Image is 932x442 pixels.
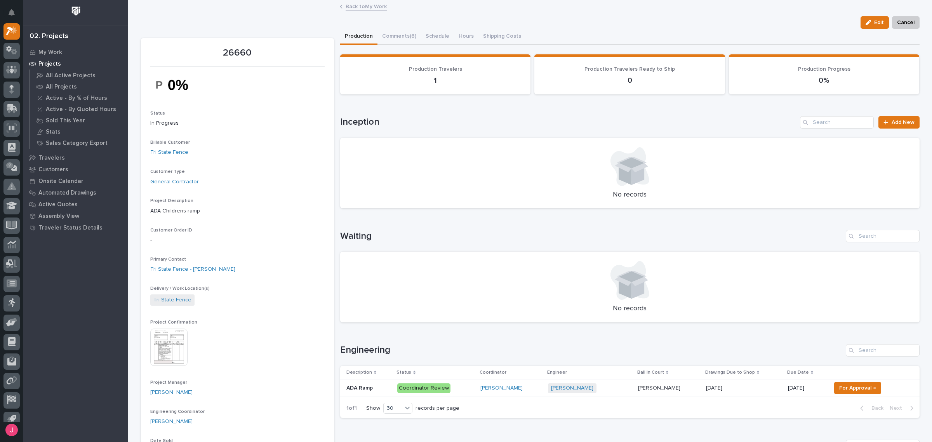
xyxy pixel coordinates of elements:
[150,178,199,186] a: General Contractor
[738,76,910,85] p: 0%
[366,405,380,412] p: Show
[46,117,85,124] p: Sold This Year
[38,155,65,162] p: Travelers
[46,72,96,79] p: All Active Projects
[10,9,20,22] div: Notifications
[150,320,197,325] span: Project Confirmation
[150,286,210,291] span: Delivery / Work Location(s)
[340,345,843,356] h1: Engineering
[23,187,128,198] a: Automated Drawings
[874,19,884,26] span: Edit
[480,385,523,392] a: [PERSON_NAME]
[23,175,128,187] a: Onsite Calendar
[150,257,186,262] span: Primary Contact
[150,380,187,385] span: Project Manager
[346,368,372,377] p: Description
[377,29,421,45] button: Comments (6)
[46,84,77,90] p: All Projects
[38,213,79,220] p: Assembly View
[705,368,755,377] p: Drawings Due to Shop
[23,164,128,175] a: Customers
[150,198,193,203] span: Project Description
[38,224,103,231] p: Traveler Status Details
[454,29,478,45] button: Hours
[30,70,128,81] a: All Active Projects
[800,116,874,129] div: Search
[3,422,20,438] button: users-avatar
[706,383,724,392] p: [DATE]
[892,16,920,29] button: Cancel
[38,166,68,173] p: Customers
[480,368,506,377] p: Coordinator
[38,190,96,197] p: Automated Drawings
[346,2,387,10] a: Back toMy Work
[30,115,128,126] a: Sold This Year
[861,16,889,29] button: Edit
[421,29,454,45] button: Schedule
[340,379,920,397] tr: ADA RampADA Ramp Coordinator Review[PERSON_NAME] [PERSON_NAME] [PERSON_NAME][PERSON_NAME] [DATE][...
[340,117,797,128] h1: Inception
[23,152,128,164] a: Travelers
[150,409,205,414] span: Engineering Coordinator
[23,58,128,70] a: Projects
[38,61,61,68] p: Projects
[839,383,876,393] span: For Approval →
[544,76,716,85] p: 0
[787,368,809,377] p: Due Date
[798,66,850,72] span: Production Progress
[150,148,188,157] a: Tri State Fence
[846,344,920,357] input: Search
[397,383,450,393] div: Coordinator Review
[584,66,675,72] span: Production Travelers Ready to Ship
[30,104,128,115] a: Active - By Quoted Hours
[46,140,108,147] p: Sales Category Export
[150,388,193,397] a: [PERSON_NAME]
[150,119,325,127] p: In Progress
[69,4,83,18] img: Workspace Logo
[150,228,192,233] span: Customer Order ID
[150,418,193,426] a: [PERSON_NAME]
[150,169,185,174] span: Customer Type
[384,404,402,412] div: 30
[638,383,682,392] p: [PERSON_NAME]
[834,382,881,394] button: For Approval →
[788,385,825,392] p: [DATE]
[551,385,593,392] a: [PERSON_NAME]
[30,126,128,137] a: Stats
[150,207,325,215] p: ADA Childrens ramp
[3,5,20,21] button: Notifications
[349,76,522,85] p: 1
[46,129,61,136] p: Stats
[23,210,128,222] a: Assembly View
[23,46,128,58] a: My Work
[340,231,843,242] h1: Waiting
[409,66,462,72] span: Production Travelers
[23,222,128,233] a: Traveler Status Details
[878,116,919,129] a: Add New
[854,405,887,412] button: Back
[346,383,374,392] p: ADA Ramp
[396,368,411,377] p: Status
[340,29,377,45] button: Production
[150,71,209,98] img: SQMkp9QFYMriaF2tCaKwFXtM7X-qklgoJIwVMm4wGRo
[38,49,62,56] p: My Work
[38,201,78,208] p: Active Quotes
[478,29,526,45] button: Shipping Costs
[23,198,128,210] a: Active Quotes
[150,236,325,244] p: -
[892,120,915,125] span: Add New
[30,92,128,103] a: Active - By % of Hours
[897,18,915,27] span: Cancel
[547,368,567,377] p: Engineer
[30,137,128,148] a: Sales Category Export
[30,32,68,41] div: 02. Projects
[887,405,920,412] button: Next
[890,405,907,412] span: Next
[349,305,910,313] p: No records
[46,106,116,113] p: Active - By Quoted Hours
[846,230,920,242] input: Search
[153,296,191,304] a: Tri State Fence
[637,368,664,377] p: Ball In Court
